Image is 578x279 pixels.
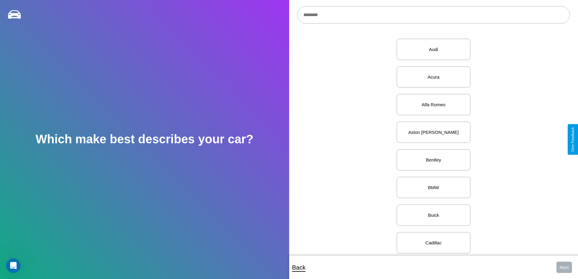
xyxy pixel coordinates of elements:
[35,132,253,146] h2: Which make best describes your car?
[403,100,464,109] p: Alfa Romeo
[571,127,575,152] div: Give Feedback
[292,262,306,273] p: Back
[403,183,464,192] p: BMW
[6,258,21,273] iframe: Intercom live chat
[556,262,572,273] button: Next
[403,73,464,81] p: Acura
[403,211,464,219] p: Buick
[403,128,464,136] p: Aston [PERSON_NAME]
[403,45,464,53] p: Audi
[403,156,464,164] p: Bentley
[403,239,464,247] p: Cadillac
